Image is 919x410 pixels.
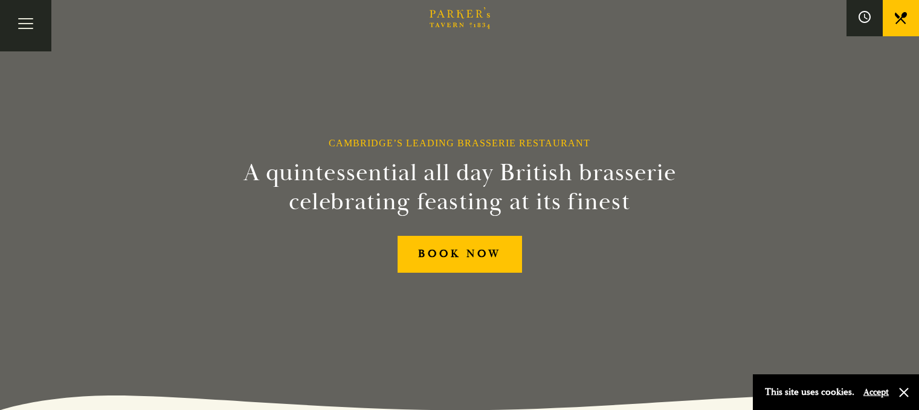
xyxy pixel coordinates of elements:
[898,386,910,399] button: Close and accept
[765,383,854,401] p: This site uses cookies.
[398,236,522,273] a: BOOK NOW
[329,137,590,149] h1: Cambridge’s Leading Brasserie Restaurant
[184,158,735,216] h2: A quintessential all day British brasserie celebrating feasting at its finest
[863,386,889,398] button: Accept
